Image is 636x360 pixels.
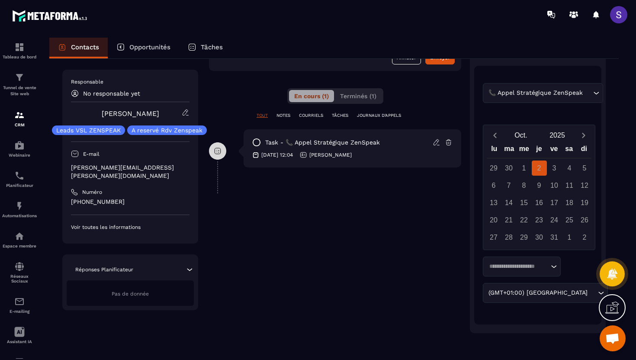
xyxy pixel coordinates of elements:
[265,138,380,147] p: task - 📞 Appel Stratégique ZenSpeak
[585,88,591,98] input: Search for option
[547,212,562,228] div: 24
[299,112,323,119] p: COURRIELS
[14,140,25,151] img: automations
[14,72,25,83] img: formation
[2,134,37,164] a: automationsautomationsWebinaire
[517,143,532,158] div: me
[487,143,502,158] div: lu
[547,178,562,193] div: 10
[2,164,37,194] a: schedulerschedulerPlanificateur
[71,198,190,206] p: [PHONE_NUMBER]
[532,230,547,245] div: 30
[332,112,348,119] p: TÂCHES
[600,325,626,351] div: Ouvrir le chat
[483,257,561,276] div: Search for option
[82,189,102,196] p: Numéro
[14,42,25,52] img: formation
[129,43,170,51] p: Opportunités
[2,339,37,344] p: Assistant IA
[576,143,591,158] div: di
[532,178,547,193] div: 9
[112,291,149,297] span: Pas de donnée
[517,178,532,193] div: 8
[56,127,121,133] p: Leads VSL ZENSPEAK
[487,129,503,141] button: Previous month
[132,127,202,133] p: A reservé Rdv Zenspeak
[49,38,108,58] a: Contacts
[517,161,532,176] div: 1
[2,66,37,103] a: formationformationTunnel de vente Site web
[71,43,99,51] p: Contacts
[562,195,577,210] div: 18
[335,90,382,102] button: Terminés (1)
[2,309,37,314] p: E-mailing
[83,90,140,97] p: No responsable yet
[517,212,532,228] div: 22
[546,143,562,158] div: ve
[483,83,603,103] div: Search for option
[517,230,532,245] div: 29
[340,93,376,100] span: Terminés (1)
[589,288,596,298] input: Search for option
[2,35,37,66] a: formationformationTableau de bord
[71,224,190,231] p: Voir toutes les informations
[2,194,37,225] a: automationsautomationsAutomatisations
[2,55,37,59] p: Tableau de bord
[294,93,329,100] span: En cours (1)
[503,128,539,143] button: Open months overlay
[562,178,577,193] div: 11
[276,112,290,119] p: NOTES
[501,212,517,228] div: 21
[357,112,401,119] p: JOURNAUX D'APPELS
[2,274,37,283] p: Réseaux Sociaux
[547,230,562,245] div: 31
[483,283,608,303] div: Search for option
[2,320,37,350] a: Assistant IA
[12,8,90,24] img: logo
[2,153,37,157] p: Webinaire
[309,151,352,158] p: [PERSON_NAME]
[75,266,133,273] p: Réponses Planificateur
[577,195,592,210] div: 19
[577,178,592,193] div: 12
[83,151,100,157] p: E-mail
[2,244,37,248] p: Espace membre
[501,161,517,176] div: 30
[501,195,517,210] div: 14
[562,230,577,245] div: 1
[2,183,37,188] p: Planificateur
[539,128,575,143] button: Open years overlay
[102,109,159,118] a: [PERSON_NAME]
[14,201,25,211] img: automations
[14,261,25,272] img: social-network
[2,255,37,290] a: social-networksocial-networkRéseaux Sociaux
[575,129,591,141] button: Next month
[577,212,592,228] div: 26
[257,112,268,119] p: TOUT
[2,213,37,218] p: Automatisations
[289,90,334,102] button: En cours (1)
[517,195,532,210] div: 15
[2,85,37,97] p: Tunnel de vente Site web
[2,225,37,255] a: automationsautomationsEspace membre
[487,161,591,245] div: Calendar days
[501,178,517,193] div: 7
[547,195,562,210] div: 17
[108,38,179,58] a: Opportunités
[486,230,501,245] div: 27
[486,161,501,176] div: 29
[532,143,547,158] div: je
[577,230,592,245] div: 2
[14,296,25,307] img: email
[486,288,589,298] span: (GMT+01:00) [GEOGRAPHIC_DATA]
[71,78,190,85] p: Responsable
[562,212,577,228] div: 25
[532,212,547,228] div: 23
[502,143,517,158] div: ma
[532,195,547,210] div: 16
[486,262,549,271] input: Search for option
[2,122,37,127] p: CRM
[14,110,25,120] img: formation
[2,290,37,320] a: emailemailE-mailing
[201,43,223,51] p: Tâches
